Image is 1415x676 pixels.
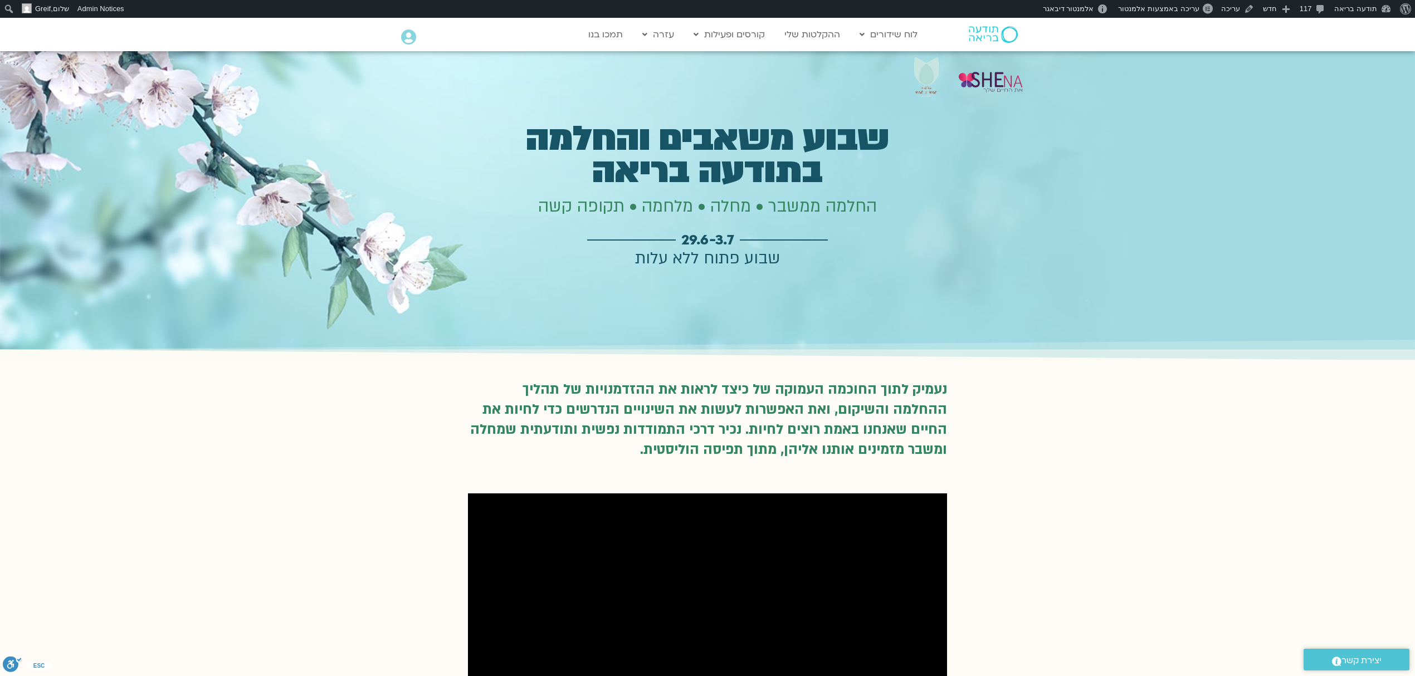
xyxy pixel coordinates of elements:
[391,199,1024,214] h2: החלמה ממשבר • מחלה • מלחמה • תקופה קשה
[1118,4,1199,13] span: עריכה באמצעות אלמנטור
[969,26,1018,43] img: תודעה בריאה
[688,24,770,45] a: קורסים ופעילות
[583,24,628,45] a: תמכו בנו
[468,380,947,460] h2: נעמיק לתוך החוכמה העמוקה של כיצד לראות את ההזדמנויות של תהליך ההחלמה והשיקום, ואת האפשרות לעשות א...
[854,24,923,45] a: לוח שידורים
[779,24,846,45] a: ההקלטות שלי
[391,248,1024,268] p: שבוע פתוח ללא עלות
[1304,649,1409,670] a: יצירת קשר
[637,24,680,45] a: עזרה
[1341,653,1382,668] span: יצירת קשר
[391,123,1024,187] h2: שבוע משאבים והחלמה בתודעה בריאה
[681,232,734,248] span: 29.6-3.7
[35,4,51,13] span: Greif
